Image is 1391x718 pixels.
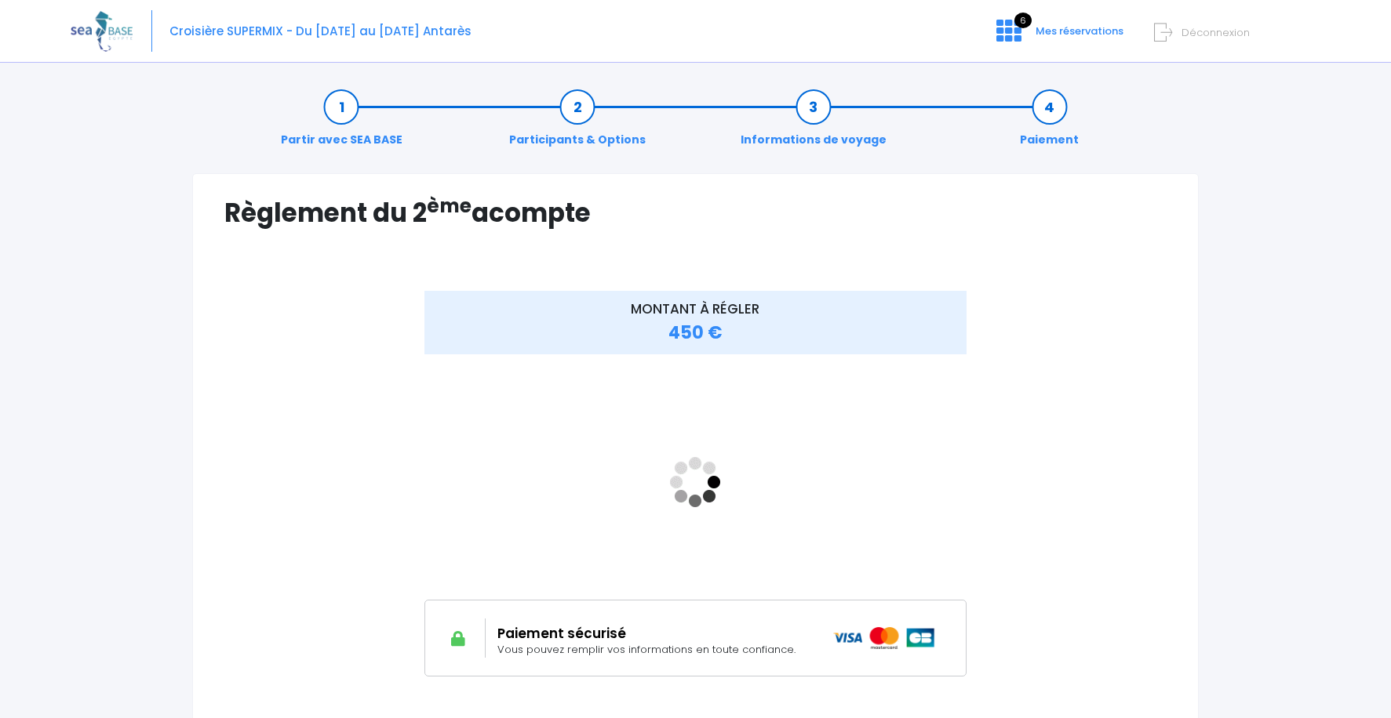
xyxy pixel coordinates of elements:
iframe: <!-- //required --> [424,364,967,600]
span: MONTANT À RÉGLER [631,299,759,318]
span: 450 € [668,321,723,345]
a: Participants & Options [501,99,654,148]
a: Partir avec SEA BASE [273,99,410,148]
span: Déconnexion [1182,25,1250,40]
a: 6 Mes réservations [984,29,1133,44]
span: 6 [1014,13,1032,28]
h1: Règlement du 2 acompte [224,198,1167,228]
a: Paiement [1012,99,1087,148]
span: Mes réservations [1036,24,1123,38]
sup: ème [427,192,472,219]
a: Informations de voyage [733,99,894,148]
span: Croisière SUPERMIX - Du [DATE] au [DATE] Antarès [169,23,472,39]
h2: Paiement sécurisé [497,626,810,641]
img: icons_paiement_securise@2x.png [833,627,936,649]
span: Vous pouvez remplir vos informations en toute confiance. [497,642,796,657]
